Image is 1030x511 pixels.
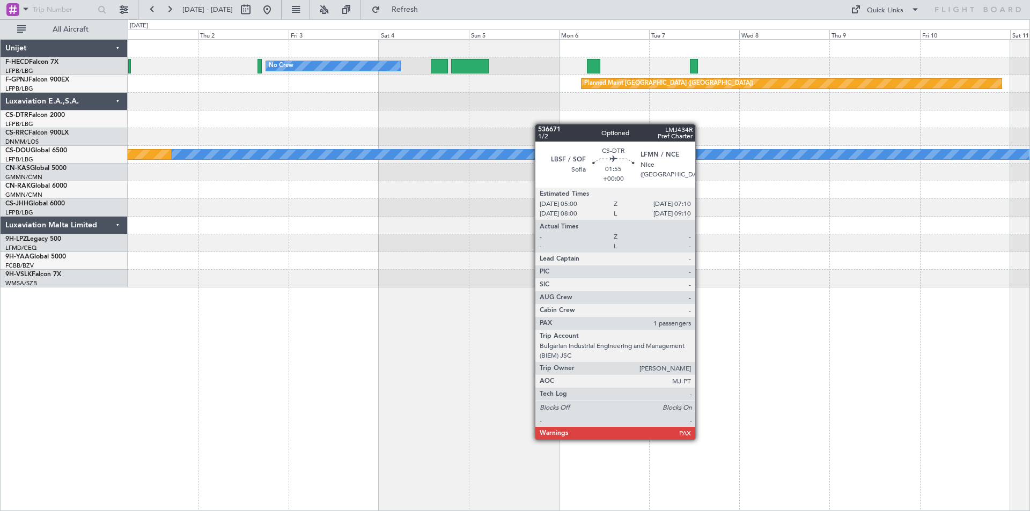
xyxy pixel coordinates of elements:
[469,29,559,39] div: Sun 5
[28,26,113,33] span: All Aircraft
[5,77,28,83] span: F-GPNJ
[5,147,31,154] span: CS-DOU
[108,29,198,39] div: Wed 1
[5,85,33,93] a: LFPB/LBG
[5,67,33,75] a: LFPB/LBG
[5,59,58,65] a: F-HECDFalcon 7X
[379,29,469,39] div: Sat 4
[5,77,69,83] a: F-GPNJFalcon 900EX
[5,130,69,136] a: CS-RRCFalcon 900LX
[130,21,148,31] div: [DATE]
[12,21,116,38] button: All Aircraft
[5,271,61,278] a: 9H-VSLKFalcon 7X
[5,201,65,207] a: CS-JHHGlobal 6000
[198,29,288,39] div: Thu 2
[182,5,233,14] span: [DATE] - [DATE]
[5,244,36,252] a: LFMD/CEQ
[5,191,42,199] a: GMMN/CMN
[867,5,903,16] div: Quick Links
[33,2,94,18] input: Trip Number
[5,165,30,172] span: CN-KAS
[5,130,28,136] span: CS-RRC
[5,209,33,217] a: LFPB/LBG
[829,29,919,39] div: Thu 9
[5,279,37,287] a: WMSA/SZB
[289,29,379,39] div: Fri 3
[366,1,431,18] button: Refresh
[5,59,29,65] span: F-HECD
[5,254,30,260] span: 9H-YAA
[5,236,27,242] span: 9H-LPZ
[845,1,925,18] button: Quick Links
[5,262,34,270] a: FCBB/BZV
[5,155,33,164] a: LFPB/LBG
[5,271,32,278] span: 9H-VSLK
[269,58,293,74] div: No Crew
[649,29,739,39] div: Tue 7
[920,29,1010,39] div: Fri 10
[739,29,829,39] div: Wed 8
[5,254,66,260] a: 9H-YAAGlobal 5000
[5,112,28,119] span: CS-DTR
[584,76,753,92] div: Planned Maint [GEOGRAPHIC_DATA] ([GEOGRAPHIC_DATA])
[5,112,65,119] a: CS-DTRFalcon 2000
[5,165,67,172] a: CN-KASGlobal 5000
[382,6,428,13] span: Refresh
[5,138,39,146] a: DNMM/LOS
[5,173,42,181] a: GMMN/CMN
[5,201,28,207] span: CS-JHH
[5,120,33,128] a: LFPB/LBG
[559,29,649,39] div: Mon 6
[5,183,67,189] a: CN-RAKGlobal 6000
[5,147,67,154] a: CS-DOUGlobal 6500
[5,236,61,242] a: 9H-LPZLegacy 500
[5,183,31,189] span: CN-RAK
